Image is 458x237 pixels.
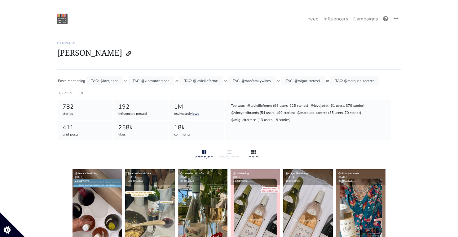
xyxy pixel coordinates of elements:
a: Feed [305,13,321,25]
div: TAG: @migueltorrescl [281,76,325,85]
div: or [124,76,127,85]
div: [DATE] 1k est. [231,169,280,185]
div: influencers posted [118,111,163,117]
a: views [190,111,199,116]
h6: Campaign [57,41,401,45]
div: @lavieilleferme (96 users, 225 stories) [247,103,309,109]
div: TAG: @marques_caceres [330,76,379,85]
div: @vineyardbrands (54 users, 190 stories) [230,110,295,116]
a: @sadieloving [233,172,249,175]
a: @thesarahbethblog [75,172,98,175]
div: [DATE] 2k est. [336,169,385,185]
div: by influencer [219,157,239,159]
div: stories [63,111,108,117]
a: EDIT [77,91,85,96]
div: @lovejadot (61 users, 379 stories) [310,103,365,109]
a: views [346,179,352,183]
div: or [277,76,280,85]
div: posts [244,157,264,159]
a: EXPORT [59,91,73,96]
div: estimated [174,111,219,117]
div: GROUPED [219,156,239,157]
div: TAG: @lovejadot [86,76,123,85]
div: 258k [118,123,163,132]
div: [DATE] 2k est. [178,169,227,185]
div: 1M [174,102,219,111]
a: views [137,179,143,183]
div: [DATE] 1k est. [283,169,333,185]
div: latest first [194,157,214,159]
div: [DATE] 2k est. [73,169,122,185]
div: TAG: @vineyardbrands [128,76,174,85]
div: STORIES [194,156,214,158]
div: 411 [63,123,108,132]
div: or [224,76,227,85]
div: 18k [174,123,219,132]
div: grid posts [63,132,108,137]
a: Influencers [321,13,351,25]
a: views [293,179,300,183]
div: mentioning [68,76,85,85]
div: Top tags: [230,103,246,109]
div: or [326,76,329,85]
div: comments [174,132,219,137]
h1: [PERSON_NAME] [57,48,401,59]
a: views [188,179,194,183]
div: GRID [244,156,264,157]
div: Posts [58,76,66,85]
a: @the.soberbutterfly [180,172,204,175]
a: views [82,179,89,183]
div: TAG: @manfamilywines [228,76,275,85]
div: likes [118,132,163,137]
div: 192 [118,102,163,111]
div: @marques_caceres (35 users, 70 stories) [297,110,362,116]
a: Campaigns [351,13,381,25]
div: or [175,76,178,85]
a: @chrissyandcrew [338,172,359,175]
div: [DATE] 285 est. [125,169,175,185]
a: views [240,179,247,183]
img: 22:22:48_1550874168 [57,14,68,24]
a: @magnoliamelange [286,172,309,175]
div: TAG: @lavieilleferme [179,76,223,85]
div: @migueltorrescl (13 users, 19 stories) [230,117,291,123]
div: 782 [63,102,108,111]
a: @eatswithashhpakk [128,172,151,175]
